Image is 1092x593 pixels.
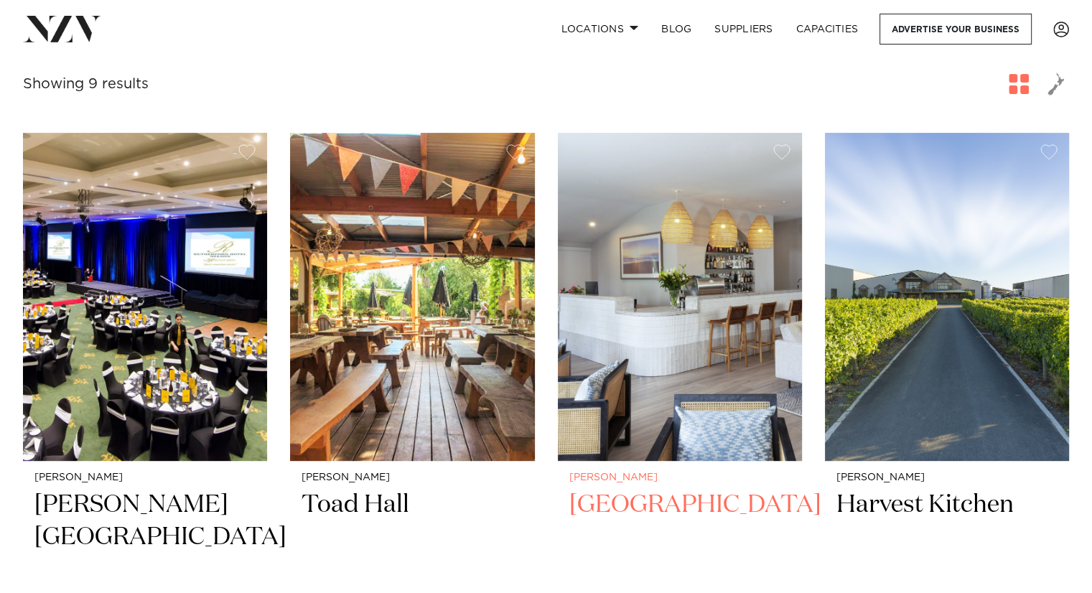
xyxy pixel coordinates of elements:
[34,472,256,483] small: [PERSON_NAME]
[836,489,1058,586] h2: Harvest Kitchen
[569,472,790,483] small: [PERSON_NAME]
[879,14,1032,45] a: Advertise your business
[23,73,149,95] div: Showing 9 results
[23,16,101,42] img: nzv-logo.png
[34,489,256,586] h2: [PERSON_NAME][GEOGRAPHIC_DATA]
[569,489,790,586] h2: [GEOGRAPHIC_DATA]
[549,14,650,45] a: Locations
[703,14,784,45] a: SUPPLIERS
[785,14,870,45] a: Capacities
[650,14,703,45] a: BLOG
[836,472,1058,483] small: [PERSON_NAME]
[302,489,523,586] h2: Toad Hall
[302,472,523,483] small: [PERSON_NAME]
